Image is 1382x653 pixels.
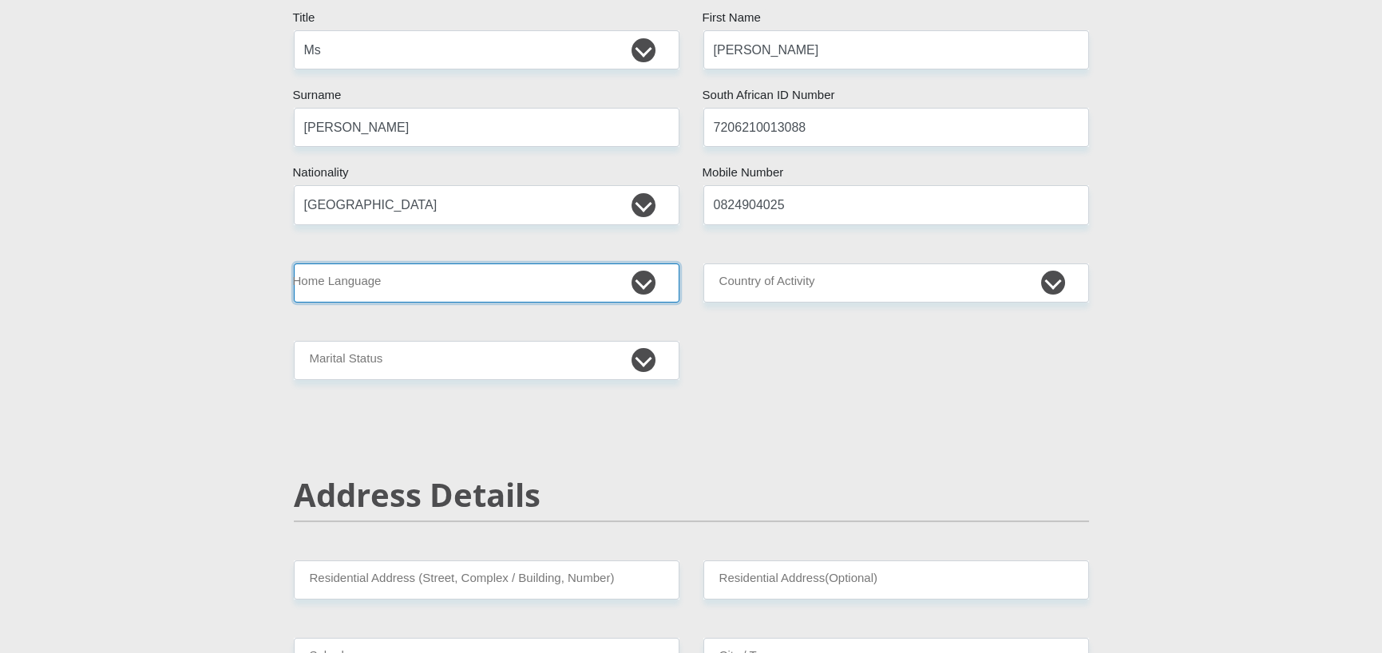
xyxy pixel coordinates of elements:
input: Address line 2 (Optional) [703,560,1089,600]
input: Contact Number [703,185,1089,224]
input: Valid residential address [294,560,679,600]
input: Surname [294,108,679,147]
input: ID Number [703,108,1089,147]
h2: Address Details [294,476,1089,514]
input: First Name [703,30,1089,69]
